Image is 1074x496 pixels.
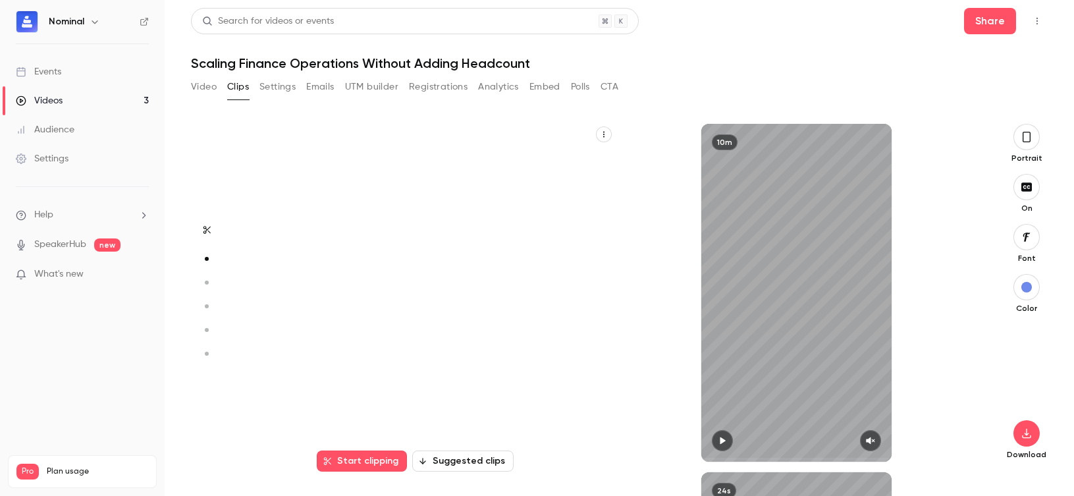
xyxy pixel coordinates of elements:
[16,65,61,78] div: Events
[191,76,217,97] button: Video
[47,466,148,477] span: Plan usage
[16,464,39,480] span: Pro
[94,238,121,252] span: new
[49,15,84,28] h6: Nominal
[202,14,334,28] div: Search for videos or events
[16,11,38,32] img: Nominal
[227,76,249,97] button: Clips
[259,76,296,97] button: Settings
[317,451,407,472] button: Start clipping
[529,76,560,97] button: Embed
[1006,303,1048,314] p: Color
[16,123,74,136] div: Audience
[712,134,738,150] div: 10m
[1006,203,1048,213] p: On
[345,76,398,97] button: UTM builder
[34,208,53,222] span: Help
[34,267,84,281] span: What's new
[34,238,86,252] a: SpeakerHub
[412,451,514,472] button: Suggested clips
[601,76,618,97] button: CTA
[16,208,149,222] li: help-dropdown-opener
[1006,449,1048,460] p: Download
[133,269,149,281] iframe: Noticeable Trigger
[1006,253,1048,263] p: Font
[16,152,68,165] div: Settings
[191,55,1048,71] h1: Scaling Finance Operations Without Adding Headcount
[478,76,519,97] button: Analytics
[964,8,1016,34] button: Share
[1006,153,1048,163] p: Portrait
[16,94,63,107] div: Videos
[306,76,334,97] button: Emails
[409,76,468,97] button: Registrations
[1027,11,1048,32] button: Top Bar Actions
[571,76,590,97] button: Polls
